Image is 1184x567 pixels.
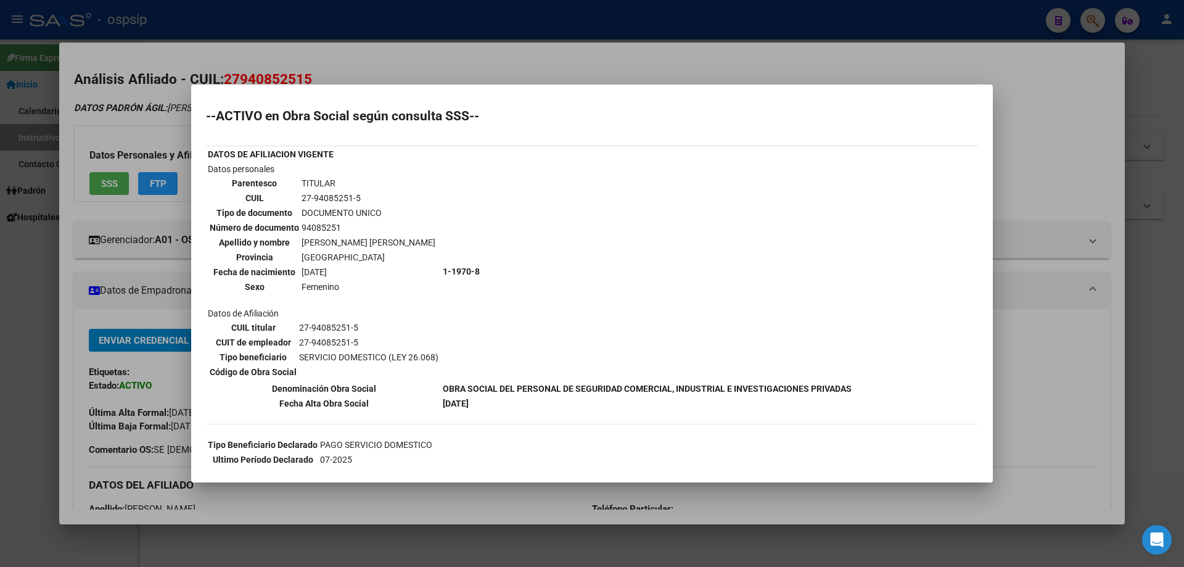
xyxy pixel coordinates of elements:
[207,468,318,481] th: CUIT DDJJ
[301,221,436,234] td: 94085251
[301,191,436,205] td: 27-94085251-5
[209,206,300,220] th: Tipo de documento
[443,267,480,276] b: 1-1970-8
[301,176,436,190] td: TITULAR
[298,321,439,334] td: 27-94085251-5
[207,438,318,452] th: Tipo Beneficiario Declarado
[209,236,300,249] th: Apellido y nombre
[207,162,441,381] td: Datos personales Datos de Afiliación
[209,321,297,334] th: CUIL titular
[209,191,300,205] th: CUIL
[443,384,852,394] b: OBRA SOCIAL DEL PERSONAL DE SEGURIDAD COMERCIAL, INDUSTRIAL E INVESTIGACIONES PRIVADAS
[298,336,439,349] td: 27-94085251-5
[206,110,978,122] h2: --ACTIVO en Obra Social según consulta SSS--
[301,265,436,279] td: [DATE]
[443,399,469,408] b: [DATE]
[209,250,300,264] th: Provincia
[209,365,297,379] th: Código de Obra Social
[298,350,439,364] td: SERVICIO DOMESTICO (LEY 26.068)
[207,453,318,466] th: Ultimo Período Declarado
[209,336,297,349] th: CUIT de empleador
[301,236,436,249] td: [PERSON_NAME] [PERSON_NAME]
[207,397,441,410] th: Fecha Alta Obra Social
[208,149,334,159] b: DATOS DE AFILIACION VIGENTE
[301,206,436,220] td: DOCUMENTO UNICO
[209,176,300,190] th: Parentesco
[319,453,756,466] td: 07-2025
[319,468,756,481] td: 00-00000000-0
[301,250,436,264] td: [GEOGRAPHIC_DATA]
[301,280,436,294] td: Femenino
[207,382,441,395] th: Denominación Obra Social
[1142,525,1172,555] div: Open Intercom Messenger
[209,221,300,234] th: Número de documento
[209,350,297,364] th: Tipo beneficiario
[209,280,300,294] th: Sexo
[209,265,300,279] th: Fecha de nacimiento
[319,438,756,452] td: PAGO SERVICIO DOMESTICO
